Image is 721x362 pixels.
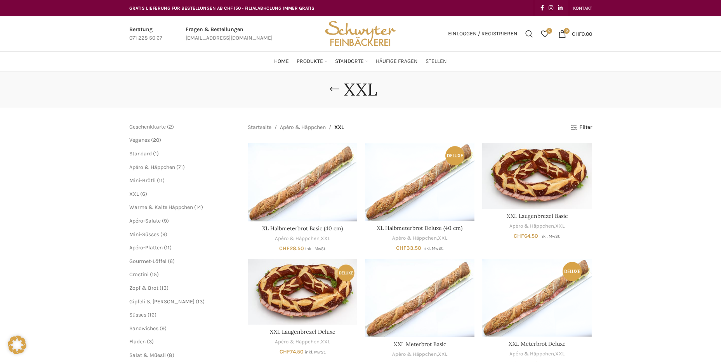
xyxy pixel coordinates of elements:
[129,312,146,318] a: Süsses
[546,28,552,34] span: 0
[570,124,592,131] a: Filter
[482,223,592,230] div: ,
[392,235,437,242] a: Apéro & Häppchen
[129,177,156,184] a: Mini-Brötli
[280,348,304,355] bdi: 74.50
[546,3,556,14] a: Instagram social link
[129,124,166,130] a: Geschenkkarte
[178,164,183,171] span: 71
[509,223,554,230] a: Apéro & Häppchen
[539,234,560,239] small: inkl. MwSt.
[153,137,159,143] span: 20
[448,31,518,37] span: Einloggen / Registrieren
[538,3,546,14] a: Facebook social link
[149,312,155,318] span: 16
[377,225,462,231] a: XL Halbmeterbrot Deluxe (40 cm)
[537,26,552,42] div: Meine Wunschliste
[482,350,592,358] div: ,
[334,123,344,132] span: XXL
[186,25,273,43] a: Infobox link
[514,233,524,239] span: CHF
[305,246,326,251] small: inkl. MwSt.
[365,235,474,242] div: ,
[129,258,167,265] a: Gourmet-Löffel
[198,298,203,305] span: 13
[280,123,326,132] a: Apéro & Häppchen
[376,58,418,65] span: Häufige Fragen
[572,30,592,37] bdi: 0.00
[321,338,330,346] a: XXL
[556,3,565,14] a: Linkedin social link
[169,352,172,359] span: 8
[509,350,554,358] a: Apéro & Häppchen
[129,352,166,359] a: Salat & Müesli
[152,271,157,278] span: 15
[248,259,357,325] a: XXL Laugenbrezel Deluxe
[396,245,407,251] span: CHF
[507,212,568,219] a: XXL Laugenbrezel Basic
[270,328,335,335] a: XXL Laugenbrezel Deluxe
[149,338,152,345] span: 3
[365,351,474,358] div: ,
[248,338,357,346] div: ,
[322,30,398,37] a: Site logo
[248,235,357,242] div: ,
[555,223,565,230] a: XXL
[564,28,570,34] span: 0
[170,258,173,265] span: 6
[305,350,326,355] small: inkl. MwSt.
[129,271,149,278] a: Crostini
[521,26,537,42] div: Suchen
[537,26,552,42] a: 0
[129,231,159,238] a: Mini-Süsses
[129,298,195,305] a: Gipfeli & [PERSON_NAME]
[365,259,474,337] a: XXL Meterbrot Basic
[169,124,172,130] span: 2
[142,191,145,197] span: 6
[274,58,289,65] span: Home
[344,79,377,100] h1: XXL
[129,244,163,251] a: Apéro-Platten
[248,143,357,221] a: XL Halbmeterbrot Basic (40 cm)
[482,143,592,209] a: XXL Laugenbrezel Basic
[129,338,146,345] a: Fladen
[555,350,565,358] a: XXL
[129,285,158,291] a: Zopf & Brot
[482,259,592,336] a: XXL Meterbrot Deluxe
[275,235,320,242] a: Apéro & Häppchen
[297,58,323,65] span: Produkte
[275,338,320,346] a: Apéro & Häppchen
[392,351,437,358] a: Apéro & Häppchen
[129,25,162,43] a: Infobox link
[129,218,161,224] a: Apéro-Salate
[426,54,447,69] a: Stellen
[325,82,344,97] a: Go back
[509,340,566,347] a: XXL Meterbrot Deluxe
[376,54,418,69] a: Häufige Fragen
[162,285,167,291] span: 13
[444,26,521,42] a: Einloggen / Registrieren
[129,204,193,211] a: Warme & Kalte Häppchen
[162,231,165,238] span: 9
[248,123,344,132] nav: Breadcrumb
[155,150,157,157] span: 1
[129,164,175,171] a: Apéro & Häppchen
[129,150,152,157] a: Standard
[569,0,596,16] div: Secondary navigation
[394,341,446,348] a: XXL Meterbrot Basic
